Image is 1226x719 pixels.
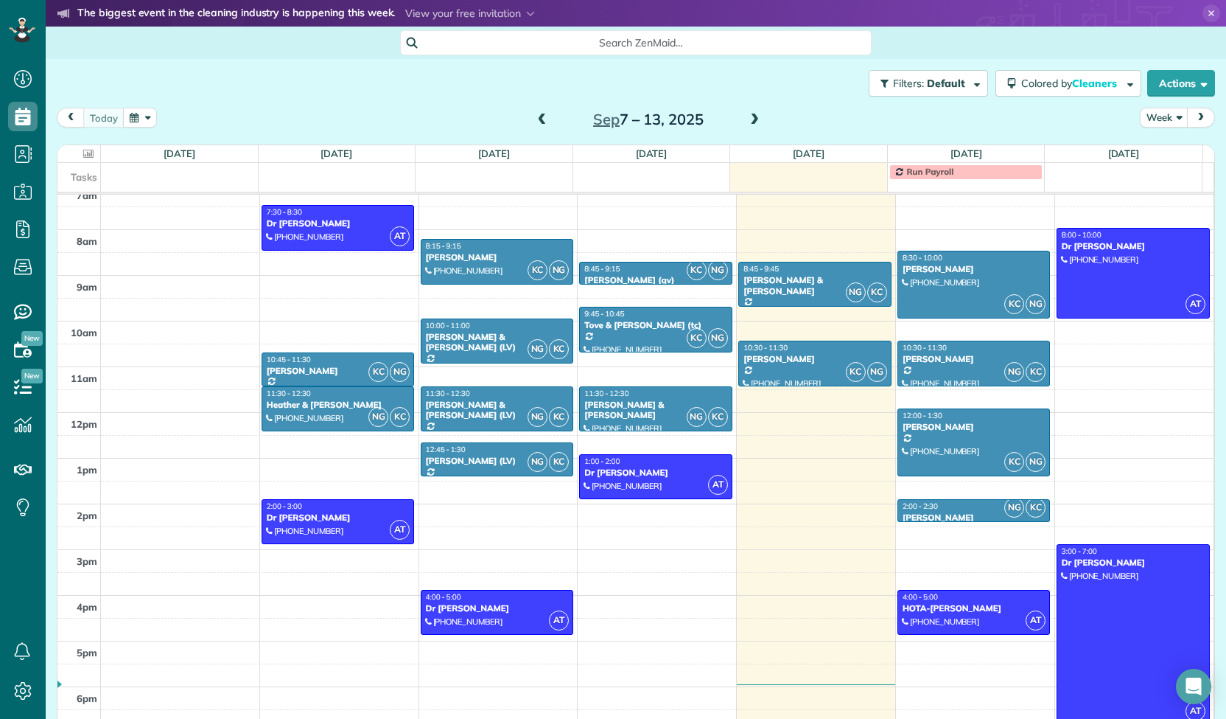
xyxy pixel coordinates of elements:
span: 8:00 - 10:00 [1062,230,1101,240]
div: Dr [PERSON_NAME] [425,603,569,614]
span: 2:00 - 3:00 [267,501,302,511]
span: New [21,331,43,346]
span: 7:30 - 8:30 [267,207,302,217]
span: NG [549,260,569,280]
div: Dr [PERSON_NAME] [266,218,410,229]
button: Filters: Default [869,70,988,97]
span: AT [390,520,410,540]
a: [DATE] [320,147,352,159]
span: 11:30 - 12:30 [267,389,311,398]
span: 11am [71,372,97,384]
span: 3:00 - 7:00 [1062,546,1097,556]
span: 8am [77,235,97,247]
span: NG [1004,362,1024,382]
span: 10:30 - 11:30 [903,343,947,352]
span: 10:45 - 11:30 [267,355,311,364]
span: Sep [593,110,620,128]
div: [PERSON_NAME] [902,354,1045,364]
div: [PERSON_NAME] (LV) [425,456,569,466]
span: NG [390,362,410,382]
a: [DATE] [1108,147,1140,159]
span: NG [687,407,707,427]
span: AT [1185,294,1205,314]
span: KC [687,260,707,280]
span: 11:30 - 12:30 [426,389,470,398]
span: 10:30 - 11:30 [743,343,788,352]
div: HOTA-[PERSON_NAME] [902,603,1045,614]
span: KC [1026,362,1045,382]
div: Tove & [PERSON_NAME] (tc) [584,320,727,330]
div: Heather & [PERSON_NAME] [266,400,410,410]
button: Week [1140,108,1188,128]
div: Dr [PERSON_NAME] [584,468,727,478]
span: Run Payroll [906,166,953,177]
div: Dr [PERSON_NAME] [1061,558,1205,568]
span: AT [390,226,410,246]
button: next [1187,108,1215,128]
span: 8:15 - 9:15 [426,241,461,251]
span: 12pm [71,418,97,430]
span: 5pm [77,647,97,659]
span: KC [368,362,388,382]
div: [PERSON_NAME] & [PERSON_NAME] (LV) [425,332,569,353]
span: 4:00 - 5:00 [903,592,938,602]
button: today [83,108,125,128]
span: 1pm [77,464,97,476]
span: 4pm [77,601,97,613]
div: Dr [PERSON_NAME] [266,513,410,523]
span: NG [528,452,547,472]
span: KC [846,362,866,382]
span: NG [528,407,547,427]
div: [PERSON_NAME] (qv) [584,275,727,285]
div: Dr [PERSON_NAME] [1061,241,1205,251]
button: Colored byCleaners [995,70,1141,97]
h2: 7 – 13, 2025 [556,111,740,128]
span: 2pm [77,510,97,521]
a: [DATE] [950,147,982,159]
span: KC [390,407,410,427]
span: New [21,369,43,383]
a: [DATE] [164,147,195,159]
span: 6pm [77,692,97,704]
span: 8:45 - 9:15 [584,264,620,274]
span: 10am [71,327,97,338]
div: [PERSON_NAME] & [PERSON_NAME] [743,275,886,296]
span: NG [708,328,728,348]
span: 12:45 - 1:30 [426,445,466,454]
div: [PERSON_NAME] [266,366,410,376]
span: KC [549,452,569,472]
span: AT [1026,611,1045,631]
span: Cleaners [1072,77,1119,90]
span: KC [1026,498,1045,518]
div: [PERSON_NAME] [902,264,1045,274]
a: [DATE] [636,147,668,159]
div: [PERSON_NAME] & [PERSON_NAME] [584,400,727,421]
span: 7am [77,190,97,201]
span: NG [528,339,547,359]
span: KC [549,407,569,427]
span: 8:45 - 9:45 [743,264,779,274]
div: [PERSON_NAME] [743,354,886,364]
span: 9:45 - 10:45 [584,309,624,319]
span: NG [1004,498,1024,518]
div: Open Intercom Messenger [1176,669,1211,704]
button: prev [57,108,85,128]
span: NG [846,282,866,302]
span: Filters: [893,77,924,90]
strong: The biggest event in the cleaning industry is happening this week. [77,6,395,22]
span: 12:00 - 1:30 [903,411,942,420]
span: 8:30 - 10:00 [903,253,942,263]
span: 9am [77,281,97,293]
button: Actions [1147,70,1215,97]
span: 10:00 - 11:00 [426,321,470,330]
span: 4:00 - 5:00 [426,592,461,602]
span: KC [687,328,707,348]
span: Colored by [1021,77,1122,90]
span: AT [708,475,728,495]
span: 1:00 - 2:00 [584,456,620,466]
span: 3pm [77,555,97,567]
div: [PERSON_NAME] [902,422,1045,432]
span: KC [1004,294,1024,314]
div: [PERSON_NAME] & [PERSON_NAME] (LV) [425,400,569,421]
span: NG [708,260,728,280]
